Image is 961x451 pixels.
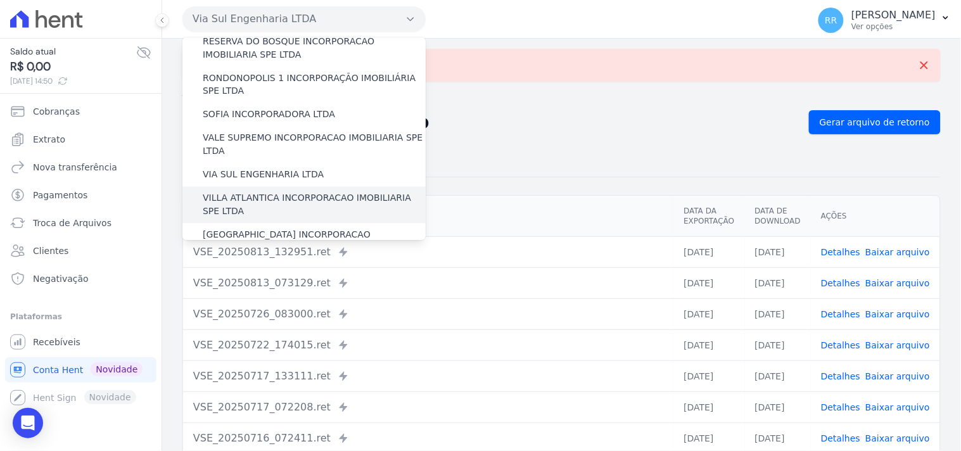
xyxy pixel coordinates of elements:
th: Data de Download [745,196,811,237]
th: Data da Exportação [673,196,744,237]
a: Pagamentos [5,182,156,208]
a: Detalhes [821,278,860,288]
td: [DATE] [673,298,744,329]
span: Clientes [33,245,68,257]
a: Gerar arquivo de retorno [809,110,941,134]
p: Ver opções [851,22,936,32]
label: SOFIA INCORPORADORA LTDA [203,108,335,122]
div: VSE_20250813_132951.ret [193,245,663,260]
td: [DATE] [745,298,811,329]
label: RONDONOPOLIS 1 INCORPORAÇÃO IMOBILIÁRIA SPE LTDA [203,72,426,98]
th: Ações [811,196,940,237]
td: [DATE] [745,391,811,422]
a: Baixar arquivo [865,247,930,257]
div: Open Intercom Messenger [13,408,43,438]
span: RR [825,16,837,25]
td: [DATE] [745,360,811,391]
a: Detalhes [821,247,860,257]
a: Detalhes [821,433,860,443]
span: Novidade [91,362,143,376]
span: Recebíveis [33,336,80,348]
a: Baixar arquivo [865,371,930,381]
a: Troca de Arquivos [5,210,156,236]
div: VSE_20250813_073129.ret [193,276,663,291]
label: [GEOGRAPHIC_DATA] INCORPORACAO IMOBILIARIA SPE LTDA [203,229,426,255]
td: [DATE] [745,236,811,267]
label: VALE SUPREMO INCORPORACAO IMOBILIARIA SPE LTDA [203,132,426,158]
nav: Breadcrumb [182,92,941,105]
span: R$ 0,00 [10,58,136,75]
a: Detalhes [821,340,860,350]
span: [DATE] 14:50 [10,75,136,87]
th: Arquivo [183,196,673,237]
div: VSE_20250716_072411.ret [193,431,663,446]
span: Saldo atual [10,45,136,58]
p: [PERSON_NAME] [851,9,936,22]
div: VSE_20250717_133111.ret [193,369,663,384]
a: Baixar arquivo [865,402,930,412]
a: Cobranças [5,99,156,124]
a: Extrato [5,127,156,152]
td: [DATE] [745,329,811,360]
td: [DATE] [673,236,744,267]
span: Pagamentos [33,189,87,201]
a: Baixar arquivo [865,278,930,288]
a: Negativação [5,266,156,291]
a: Baixar arquivo [865,309,930,319]
div: VSE_20250717_072208.ret [193,400,663,415]
td: [DATE] [673,391,744,422]
span: Troca de Arquivos [33,217,111,229]
span: Negativação [33,272,89,285]
span: Extrato [33,133,65,146]
label: RESERVA DO BOSQUE INCORPORACAO IMOBILIARIA SPE LTDA [203,35,426,61]
a: Nova transferência [5,155,156,180]
div: Plataformas [10,309,151,324]
a: Detalhes [821,309,860,319]
span: Cobranças [33,105,80,118]
div: VSE_20250726_083000.ret [193,307,663,322]
a: Detalhes [821,402,860,412]
td: [DATE] [745,267,811,298]
a: Recebíveis [5,329,156,355]
span: Gerar arquivo de retorno [820,116,930,129]
a: Clientes [5,238,156,264]
nav: Sidebar [10,99,151,410]
a: Baixar arquivo [865,340,930,350]
a: Conta Hent Novidade [5,357,156,383]
a: Baixar arquivo [865,433,930,443]
span: Conta Hent [33,364,83,376]
label: VILLA ATLANTICA INCORPORACAO IMOBILIARIA SPE LTDA [203,192,426,219]
label: VIA SUL ENGENHARIA LTDA [203,168,324,182]
div: VSE_20250722_174015.ret [193,338,663,353]
a: Detalhes [821,371,860,381]
td: [DATE] [673,360,744,391]
span: Nova transferência [33,161,117,174]
button: Via Sul Engenharia LTDA [182,6,426,32]
h2: Exportações de Retorno [182,113,799,131]
button: RR [PERSON_NAME] Ver opções [808,3,961,38]
td: [DATE] [673,267,744,298]
td: [DATE] [673,329,744,360]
